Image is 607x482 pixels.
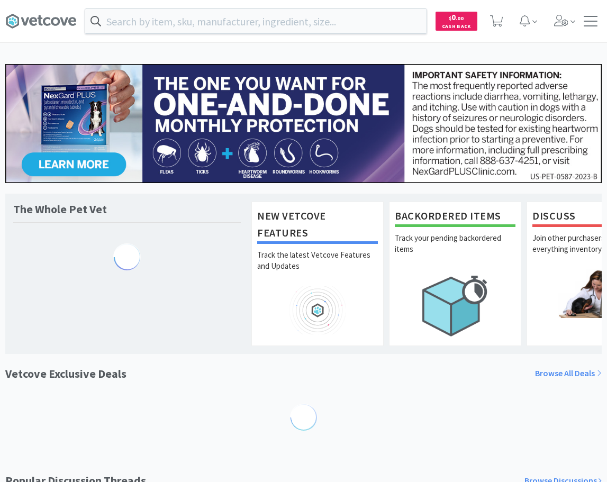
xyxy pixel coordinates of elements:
[395,232,515,269] p: Track your pending backordered items
[442,24,471,31] span: Cash Back
[395,207,515,227] h1: Backordered Items
[456,15,464,22] span: . 00
[389,202,521,345] a: Backordered ItemsTrack your pending backordered items
[449,12,464,22] span: 0
[535,367,602,380] a: Browse All Deals
[449,15,451,22] span: $
[5,64,602,183] img: 24562ba5414042f391a945fa418716b7_350.jpg
[251,202,384,345] a: New Vetcove FeaturesTrack the latest Vetcove Features and Updates
[85,9,427,33] input: Search by item, sku, manufacturer, ingredient, size...
[257,249,378,286] p: Track the latest Vetcove Features and Updates
[257,207,378,244] h1: New Vetcove Features
[257,286,378,334] img: hero_feature_roadmap.png
[5,365,126,383] h1: Vetcove Exclusive Deals
[13,202,107,217] h1: The Whole Pet Vet
[395,269,515,342] img: hero_backorders.png
[436,7,477,35] a: $0.00Cash Back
